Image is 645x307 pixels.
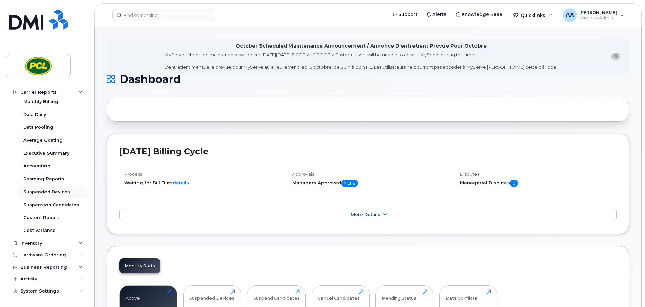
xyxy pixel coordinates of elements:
h5: Managerial Disputes [460,180,617,187]
div: Cancel Candidates [318,289,360,301]
div: MyServe scheduled maintenance will occur [DATE][DATE] 8:00 PM - 10:00 PM Eastern. Users will be u... [165,52,557,70]
span: 7 of 8 [341,180,358,187]
div: Suspend Candidates [253,289,300,301]
div: Data Conflicts [446,289,477,301]
a: details [173,180,189,185]
h5: Managers Approved [292,180,443,187]
span: More Details [351,212,380,217]
h4: Disputes [460,172,617,177]
h2: [DATE] Billing Cycle [119,146,617,156]
span: Dashboard [120,74,181,84]
div: Active [126,289,140,301]
div: October Scheduled Maintenance Announcement / Annonce D'entretient Prévue Pour Octobre [236,42,487,50]
span: 0 [510,180,518,187]
h4: Approvals [292,172,443,177]
h4: Process [124,172,275,177]
button: close notification [611,53,620,60]
div: Suspended Devices [189,289,234,301]
li: Waiting for Bill Files [124,180,275,186]
div: Pending Status [382,289,416,301]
